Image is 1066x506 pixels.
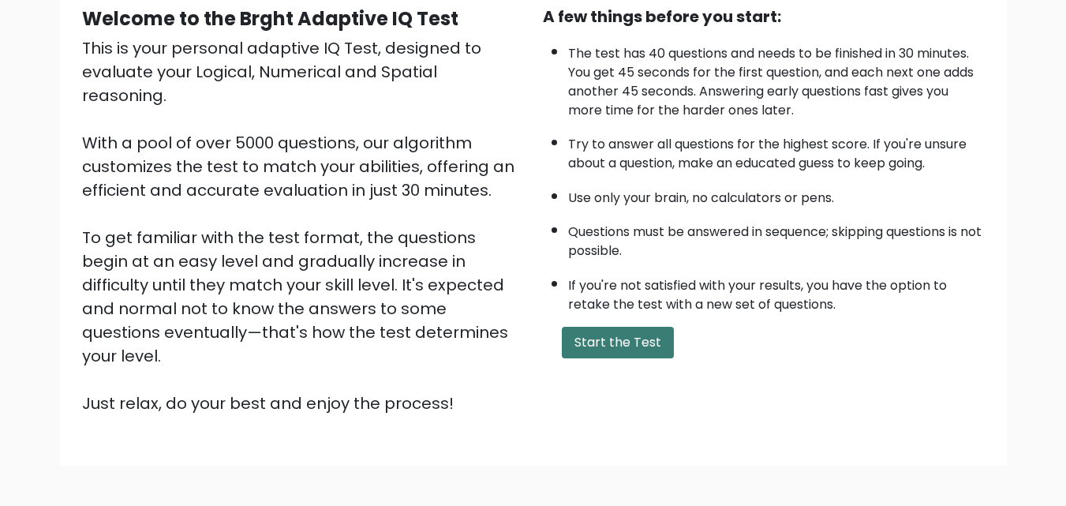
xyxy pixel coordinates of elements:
[82,6,458,32] b: Welcome to the Brght Adaptive IQ Test
[568,215,985,260] li: Questions must be answered in sequence; skipping questions is not possible.
[543,5,985,28] div: A few things before you start:
[568,181,985,208] li: Use only your brain, no calculators or pens.
[562,327,674,358] button: Start the Test
[82,36,524,415] div: This is your personal adaptive IQ Test, designed to evaluate your Logical, Numerical and Spatial ...
[568,127,985,173] li: Try to answer all questions for the highest score. If you're unsure about a question, make an edu...
[568,36,985,120] li: The test has 40 questions and needs to be finished in 30 minutes. You get 45 seconds for the firs...
[568,268,985,314] li: If you're not satisfied with your results, you have the option to retake the test with a new set ...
